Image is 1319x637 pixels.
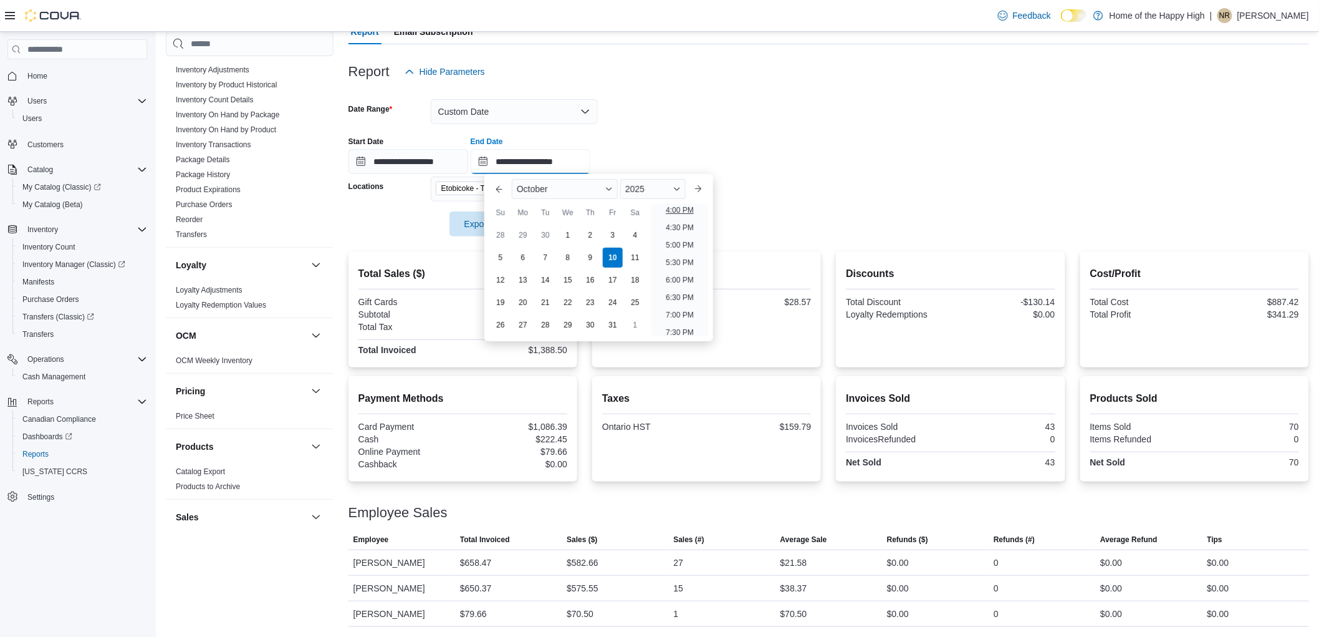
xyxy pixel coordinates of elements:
[1110,8,1205,23] p: Home of the Happy High
[17,464,92,479] a: [US_STATE] CCRS
[176,80,277,90] span: Inventory by Product Historical
[513,293,533,313] div: day-20
[12,256,152,273] a: Inventory Manager (Classic)
[22,94,147,109] span: Users
[1207,535,1222,545] span: Tips
[558,248,578,268] div: day-8
[2,488,152,506] button: Settings
[22,114,42,124] span: Users
[176,230,207,239] a: Transfers
[17,275,59,289] a: Manifests
[580,225,600,245] div: day-2
[358,391,567,406] h2: Payment Methods
[176,259,206,271] h3: Loyalty
[2,135,152,153] button: Customers
[176,65,249,75] span: Inventory Adjustments
[993,3,1056,28] a: Feedback
[661,203,699,218] li: 4:00 PM
[7,62,147,538] nav: Complex example
[471,137,503,147] label: End Date
[17,111,47,126] a: Users
[558,315,578,335] div: day-29
[12,291,152,308] button: Purchase Orders
[661,308,699,323] li: 7:00 PM
[1090,434,1192,444] div: Items Refunded
[567,581,598,596] div: $575.55
[176,385,306,397] button: Pricing
[22,242,75,252] span: Inventory Count
[358,297,461,307] div: Gift Cards
[22,200,83,210] span: My Catalog (Beta)
[460,535,510,545] span: Total Invoiced
[166,409,333,429] div: Pricing
[953,457,1055,467] div: 43
[22,490,59,505] a: Settings
[17,240,147,255] span: Inventory Count
[513,248,533,268] div: day-6
[166,464,333,499] div: Products
[22,467,87,477] span: [US_STATE] CCRS
[558,293,578,313] div: day-22
[1090,391,1299,406] h2: Products Sold
[176,411,214,421] span: Price Sheet
[176,170,230,179] a: Package History
[22,136,147,152] span: Customers
[535,315,555,335] div: day-28
[491,225,511,245] div: day-28
[535,225,555,245] div: day-30
[1090,266,1299,281] h2: Cost/Profit
[603,225,623,245] div: day-3
[602,422,704,432] div: Ontario HST
[22,260,125,270] span: Inventory Manager (Classic)
[176,155,230,165] span: Package Details
[17,292,147,307] span: Purchase Orders
[1237,8,1309,23] p: [PERSON_NAME]
[17,180,147,195] span: My Catalog (Classic)
[953,297,1055,307] div: -$130.14
[661,220,699,235] li: 4:30 PM
[22,449,49,459] span: Reports
[457,212,512,236] span: Export
[176,140,251,150] span: Inventory Transactions
[489,179,509,199] button: Previous Month
[603,293,623,313] div: day-24
[1100,535,1158,545] span: Average Refund
[17,464,147,479] span: Washington CCRS
[567,535,597,545] span: Sales ($)
[22,394,147,409] span: Reports
[465,447,567,457] div: $79.66
[176,215,203,224] a: Reorder
[625,248,645,268] div: day-11
[535,248,555,268] div: day-7
[176,155,230,164] a: Package Details
[17,257,130,272] a: Inventory Manager (Classic)
[673,581,683,596] div: 15
[12,428,152,445] a: Dashboards
[176,412,214,421] a: Price Sheet
[12,110,152,127] button: Users
[1090,422,1192,432] div: Items Sold
[176,185,241,194] a: Product Expirations
[176,482,240,492] span: Products to Archive
[17,369,147,384] span: Cash Management
[176,110,280,119] a: Inventory On Hand by Package
[1219,8,1230,23] span: NR
[465,297,567,307] div: $0.00
[1061,9,1087,22] input: Dark Mode
[166,353,333,373] div: OCM
[358,266,567,281] h2: Total Sales ($)
[22,489,147,505] span: Settings
[358,322,461,332] div: Total Tax
[1013,9,1051,22] span: Feedback
[176,300,266,310] span: Loyalty Redemption Values
[22,414,96,424] span: Canadian Compliance
[27,140,64,150] span: Customers
[358,345,416,355] strong: Total Invoiced
[1100,555,1122,570] div: $0.00
[358,422,461,432] div: Card Payment
[27,71,47,81] span: Home
[12,308,152,326] a: Transfers (Classic)
[22,68,147,84] span: Home
[1197,457,1299,467] div: 70
[625,184,645,194] span: 2025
